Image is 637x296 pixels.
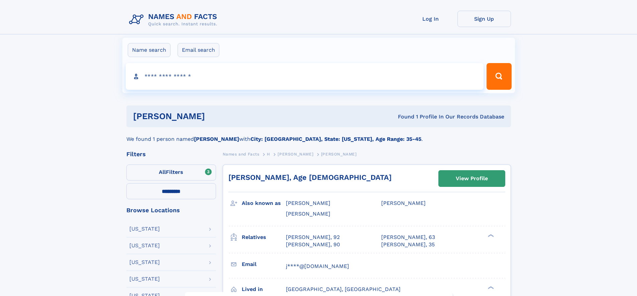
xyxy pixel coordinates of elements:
[126,165,216,181] label: Filters
[128,43,171,57] label: Name search
[159,169,166,175] span: All
[242,198,286,209] h3: Also known as
[439,171,505,187] a: View Profile
[129,276,160,282] div: [US_STATE]
[487,63,511,90] button: Search Button
[126,127,511,143] div: We found 1 person named with .
[126,207,216,213] div: Browse Locations
[381,234,435,241] a: [PERSON_NAME], 63
[242,284,286,295] h3: Lived in
[242,259,286,270] h3: Email
[126,63,484,90] input: search input
[381,241,435,248] a: [PERSON_NAME], 35
[381,200,426,206] span: [PERSON_NAME]
[129,226,160,232] div: [US_STATE]
[250,136,421,142] b: City: [GEOGRAPHIC_DATA], State: [US_STATE], Age Range: 35-45
[126,11,223,29] img: Logo Names and Facts
[301,113,504,120] div: Found 1 Profile In Our Records Database
[486,285,494,290] div: ❯
[286,241,340,248] a: [PERSON_NAME], 90
[178,43,219,57] label: Email search
[286,211,330,217] span: [PERSON_NAME]
[267,150,270,158] a: H
[321,152,357,157] span: [PERSON_NAME]
[223,150,259,158] a: Names and Facts
[129,260,160,265] div: [US_STATE]
[286,286,401,292] span: [GEOGRAPHIC_DATA], [GEOGRAPHIC_DATA]
[129,243,160,248] div: [US_STATE]
[242,232,286,243] h3: Relatives
[278,152,313,157] span: [PERSON_NAME]
[404,11,457,27] a: Log In
[133,112,302,120] h1: [PERSON_NAME]
[194,136,239,142] b: [PERSON_NAME]
[267,152,270,157] span: H
[278,150,313,158] a: [PERSON_NAME]
[456,171,488,186] div: View Profile
[286,234,340,241] a: [PERSON_NAME], 92
[286,200,330,206] span: [PERSON_NAME]
[457,11,511,27] a: Sign Up
[126,151,216,157] div: Filters
[228,173,392,182] a: [PERSON_NAME], Age [DEMOGRAPHIC_DATA]
[486,233,494,238] div: ❯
